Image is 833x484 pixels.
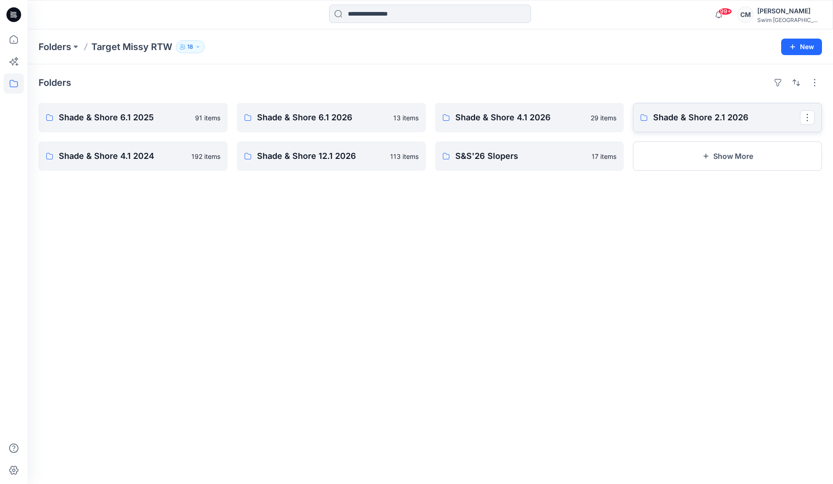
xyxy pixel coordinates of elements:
[390,152,419,161] p: 113 items
[455,150,587,163] p: S&S'26 Slopers
[39,103,228,132] a: Shade & Shore 6.1 202591 items
[435,103,624,132] a: Shade & Shore 4.1 202629 items
[39,40,71,53] a: Folders
[257,111,388,124] p: Shade & Shore 6.1 2026
[653,111,800,124] p: Shade & Shore 2.1 2026
[237,141,426,171] a: Shade & Shore 12.1 2026113 items
[633,103,822,132] a: Shade & Shore 2.1 2026
[633,141,822,171] button: Show More
[757,17,822,23] div: Swim [GEOGRAPHIC_DATA]
[59,150,186,163] p: Shade & Shore 4.1 2024
[718,8,732,15] span: 99+
[592,152,616,161] p: 17 items
[393,113,419,123] p: 13 items
[59,111,190,124] p: Shade & Shore 6.1 2025
[455,111,586,124] p: Shade & Shore 4.1 2026
[591,113,616,123] p: 29 items
[195,113,220,123] p: 91 items
[237,103,426,132] a: Shade & Shore 6.1 202613 items
[176,40,205,53] button: 18
[187,42,193,52] p: 18
[191,152,220,161] p: 192 items
[39,141,228,171] a: Shade & Shore 4.1 2024192 items
[39,77,71,88] h4: Folders
[435,141,624,171] a: S&S'26 Slopers17 items
[257,150,385,163] p: Shade & Shore 12.1 2026
[737,6,754,23] div: CM
[91,40,172,53] p: Target Missy RTW
[781,39,822,55] button: New
[757,6,822,17] div: [PERSON_NAME]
